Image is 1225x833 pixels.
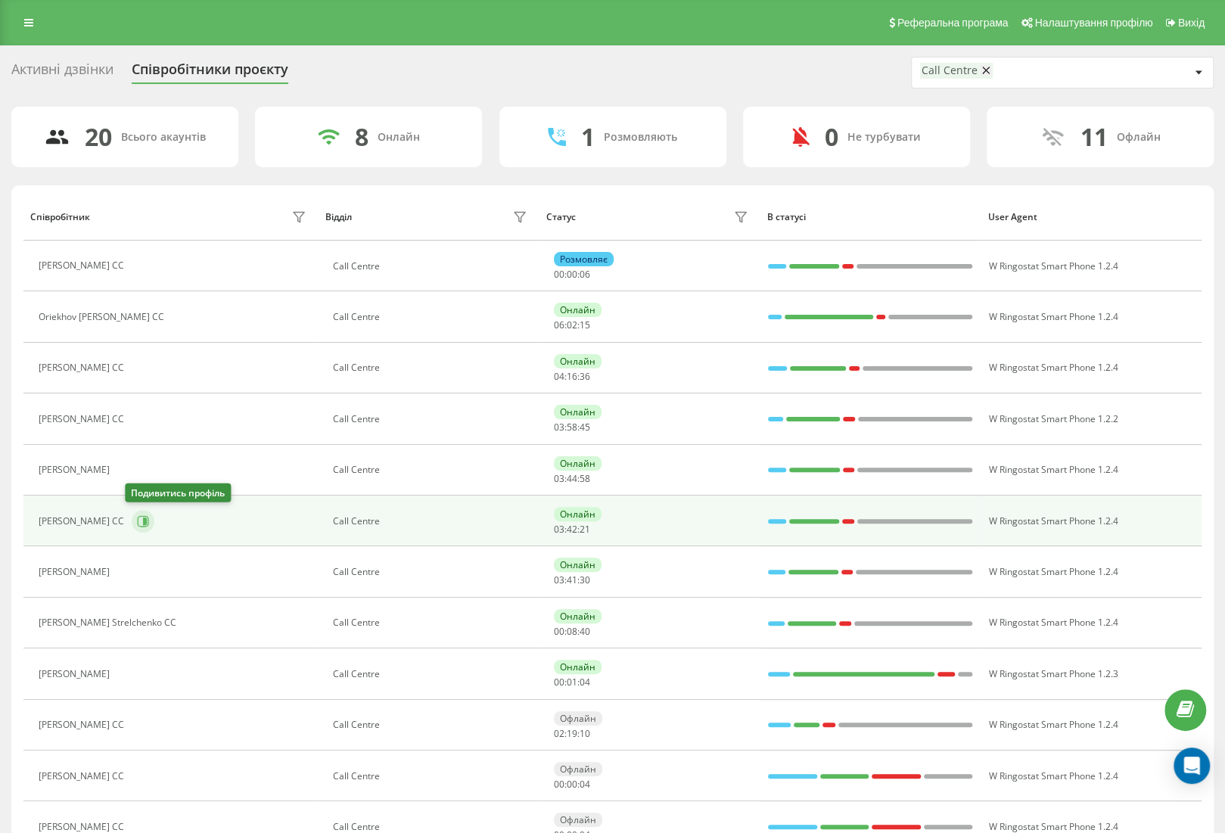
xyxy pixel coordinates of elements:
div: Співробітник [30,212,90,222]
span: 00 [554,778,564,791]
div: Активні дзвінки [11,61,113,85]
span: 03 [554,421,564,434]
div: : : [554,320,590,331]
span: W Ringostat Smart Phone 1.2.4 [989,260,1118,272]
span: W Ringostat Smart Phone 1.2.4 [989,718,1118,731]
div: Call Centre [333,465,530,475]
span: W Ringostat Smart Phone 1.2.4 [989,361,1118,374]
span: 03 [554,573,564,586]
span: 16 [567,370,577,383]
div: 11 [1080,123,1108,151]
span: 00 [554,625,564,638]
span: 00 [554,268,564,281]
span: 44 [567,472,577,485]
div: [PERSON_NAME] [39,465,113,475]
div: Офлайн [554,711,602,726]
div: Співробітники проєкту [132,61,288,85]
div: User Agent [987,212,1194,222]
span: W Ringostat Smart Phone 1.2.4 [989,616,1118,629]
span: W Ringostat Smart Phone 1.2.4 [989,820,1118,833]
div: Call Centre [922,64,978,77]
div: Розмовляють [604,131,677,144]
span: 08 [567,625,577,638]
div: : : [554,729,590,739]
span: 00 [567,268,577,281]
div: В статусі [767,212,974,222]
span: 58 [580,472,590,485]
div: : : [554,677,590,688]
div: Онлайн [554,405,602,419]
div: Статус [546,212,576,222]
div: Офлайн [554,762,602,776]
div: Подивитись профіль [125,483,231,502]
div: Не турбувати [847,131,921,144]
div: Онлайн [554,354,602,368]
span: W Ringostat Smart Phone 1.2.4 [989,310,1118,323]
div: Call Centre [333,414,530,424]
span: 03 [554,523,564,536]
div: Oriekhov [PERSON_NAME] CC [39,312,168,322]
div: Call Centre [333,362,530,373]
span: 30 [580,573,590,586]
div: [PERSON_NAME] CC [39,260,128,271]
span: 21 [580,523,590,536]
div: [PERSON_NAME] [39,669,113,679]
div: Call Centre [333,771,530,782]
span: 04 [580,778,590,791]
div: [PERSON_NAME] [39,567,113,577]
div: [PERSON_NAME] CC [39,362,128,373]
span: 15 [580,319,590,331]
div: [PERSON_NAME] СС [39,414,128,424]
div: Call Centre [333,261,530,272]
span: 02 [567,319,577,331]
div: [PERSON_NAME] CC [39,771,128,782]
div: Відділ [325,212,352,222]
div: Call Centre [333,567,530,577]
div: Call Centre [333,669,530,679]
span: W Ringostat Smart Phone 1.2.3 [989,667,1118,680]
div: Онлайн [554,303,602,317]
span: W Ringostat Smart Phone 1.2.2 [989,412,1118,425]
span: 45 [580,421,590,434]
span: Налаштування профілю [1034,17,1152,29]
div: Call Centre [333,516,530,527]
div: Open Intercom Messenger [1174,748,1210,784]
div: [PERSON_NAME] Strelchenko CC [39,617,180,628]
span: W Ringostat Smart Phone 1.2.4 [989,463,1118,476]
div: : : [554,626,590,637]
div: Онлайн [554,456,602,471]
span: 04 [554,370,564,383]
div: 1 [581,123,595,151]
div: 8 [355,123,368,151]
div: Call Centre [333,822,530,832]
span: 06 [554,319,564,331]
span: W Ringostat Smart Phone 1.2.4 [989,565,1118,578]
div: : : [554,422,590,433]
span: Реферальна програма [897,17,1009,29]
div: Онлайн [554,558,602,572]
div: Всього акаунтів [121,131,206,144]
span: 41 [567,573,577,586]
div: : : [554,371,590,382]
div: Онлайн [554,609,602,623]
span: 58 [567,421,577,434]
span: W Ringostat Smart Phone 1.2.4 [989,769,1118,782]
span: 40 [580,625,590,638]
div: : : [554,779,590,790]
span: 04 [580,676,590,688]
div: Call Centre [333,312,530,322]
span: 36 [580,370,590,383]
div: 0 [825,123,838,151]
div: [PERSON_NAME] CC [39,516,128,527]
span: 00 [554,676,564,688]
div: [PERSON_NAME] CC [39,720,128,730]
div: : : [554,524,590,535]
span: Вихід [1178,17,1205,29]
div: Call Centre [333,720,530,730]
div: Call Centre [333,617,530,628]
span: 42 [567,523,577,536]
div: 20 [85,123,112,151]
div: Офлайн [1117,131,1161,144]
div: : : [554,474,590,484]
span: 03 [554,472,564,485]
